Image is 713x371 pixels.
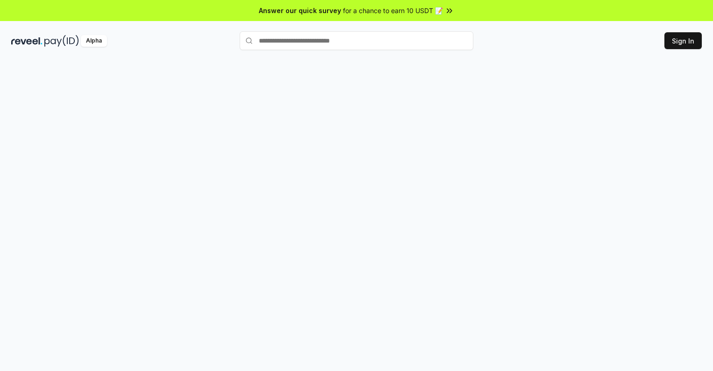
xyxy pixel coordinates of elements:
[343,6,443,15] span: for a chance to earn 10 USDT 📝
[44,35,79,47] img: pay_id
[81,35,107,47] div: Alpha
[664,32,702,49] button: Sign In
[11,35,43,47] img: reveel_dark
[259,6,341,15] span: Answer our quick survey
